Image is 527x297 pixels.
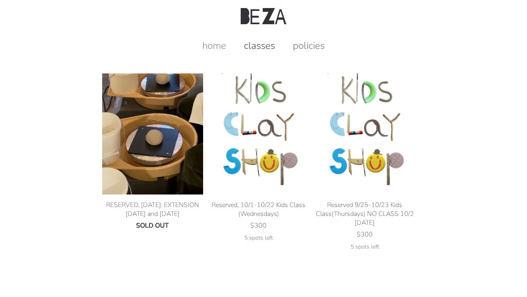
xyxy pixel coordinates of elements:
a: Reserved 9/25-10/23 Kids Class(Thursdays) NO CLASS 10/2 YOM KIPPUR product photo Reserved 9/25-10... [314,131,415,251]
div: $300 [208,221,309,230]
img: Reserved 9/25-10/23 Kids Class(Thursdays) NO CLASS 10/2 YOM KIPPUR product photo [314,73,415,195]
img: Beza Studio Logo [241,8,286,24]
img: RESERVED, TUESDAY: EXTENSION August 19 and 26 product photo [102,73,203,195]
span: SOLD OUT [136,221,169,230]
a: classes [236,39,283,52]
img: Reserved, 10/1-10/22 Kids Class (Wednesdays) product photo [208,73,309,195]
a: policies [285,39,333,52]
a: home [194,39,234,52]
div: RESERVED, [DATE]: EXTENSION [DATE] and [DATE] [102,201,203,218]
div: 5 spots left [208,234,309,242]
div: Reserved, 10/1-10/22 Kids Class (Wednesdays) [208,201,309,218]
div: $300 [314,230,415,239]
div: Reserved 9/25-10/23 Kids Class(Thursdays) NO CLASS 10/2 [DATE] [314,201,415,227]
div: 5 spots left [314,243,415,251]
a: RESERVED, TUESDAY: EXTENSION August 19 and 26 product photo RESERVED, [DATE]: EXTENSION [DATE] an... [102,131,203,230]
a: Reserved, 10/1-10/22 Kids Class (Wednesdays) product photo Reserved, 10/1-10/22 Kids Class (Wedne... [208,131,309,242]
